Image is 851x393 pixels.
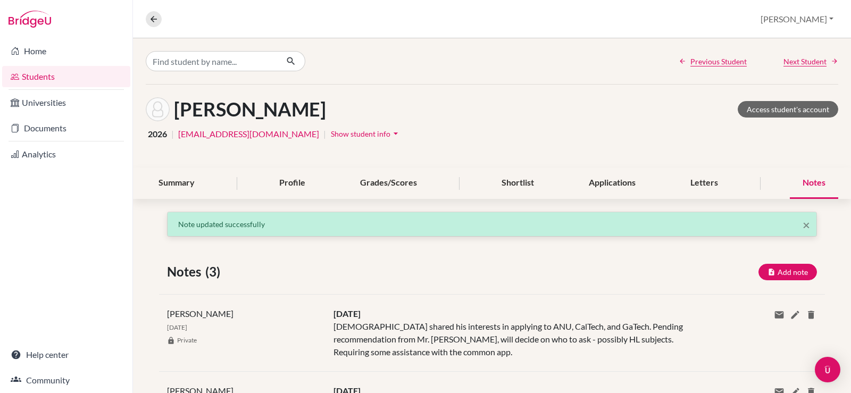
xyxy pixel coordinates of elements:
span: Notes [167,262,205,281]
button: Show student infoarrow_drop_down [330,126,402,142]
a: Students [2,66,130,87]
a: Universities [2,92,130,113]
span: Next Student [783,56,827,67]
span: | [171,128,174,140]
span: (3) [205,262,224,281]
a: Analytics [2,144,130,165]
div: Grades/Scores [347,168,430,199]
p: Note updated successfully [178,219,806,230]
div: Shortlist [489,168,547,199]
button: [PERSON_NAME] [756,9,838,29]
span: 2026 [148,128,167,140]
div: Notes [790,168,838,199]
span: × [803,217,810,232]
div: Profile [266,168,318,199]
a: [EMAIL_ADDRESS][DOMAIN_NAME] [178,128,319,140]
span: Previous Student [690,56,747,67]
div: Applications [576,168,648,199]
a: Home [2,40,130,62]
span: [PERSON_NAME] [167,308,233,319]
div: [DEMOGRAPHIC_DATA] shared his interests in applying to ANU, CalTech, and GaTech. Pending recommen... [326,307,714,358]
a: Next Student [783,56,838,67]
a: Previous Student [679,56,747,67]
span: Private [167,336,197,344]
img: Yejun Seo's avatar [146,97,170,121]
span: [DATE] [167,323,187,331]
div: Open Intercom Messenger [815,357,840,382]
button: Close [803,219,810,231]
img: Bridge-U [9,11,51,28]
input: Find student by name... [146,51,278,71]
a: Help center [2,344,130,365]
a: Community [2,370,130,391]
button: Add note [758,264,817,280]
div: Summary [146,168,207,199]
a: Access student's account [738,101,838,118]
h1: [PERSON_NAME] [174,98,326,121]
div: Letters [678,168,731,199]
span: Show student info [331,129,390,138]
i: arrow_drop_down [390,128,401,139]
span: [DATE] [333,308,361,319]
span: | [323,128,326,140]
a: Documents [2,118,130,139]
